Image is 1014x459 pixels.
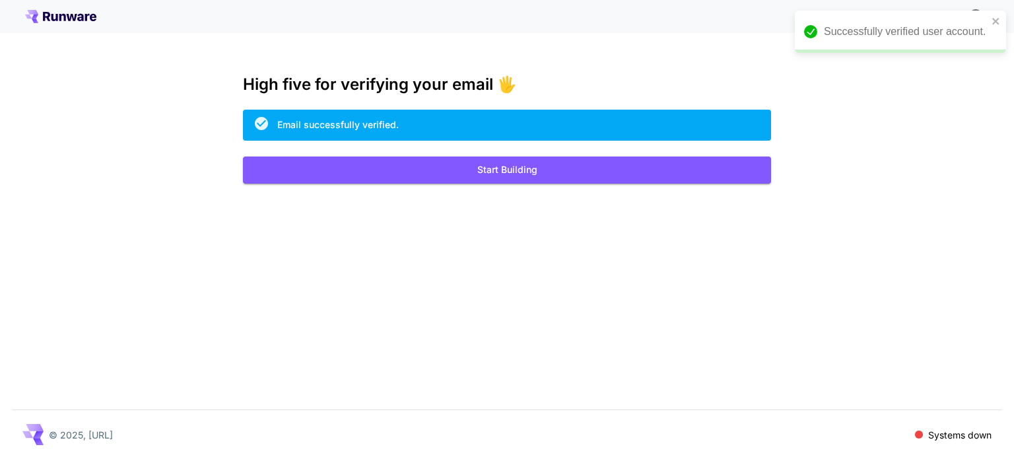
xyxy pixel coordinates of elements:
[243,75,771,94] h3: High five for verifying your email 🖐️
[928,428,992,442] p: Systems down
[963,3,989,29] button: In order to qualify for free credit, you need to sign up with a business email address and click ...
[992,16,1001,26] button: close
[243,157,771,184] button: Start Building
[824,24,988,40] div: Successfully verified user account.
[49,428,113,442] p: © 2025, [URL]
[277,118,399,131] div: Email successfully verified.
